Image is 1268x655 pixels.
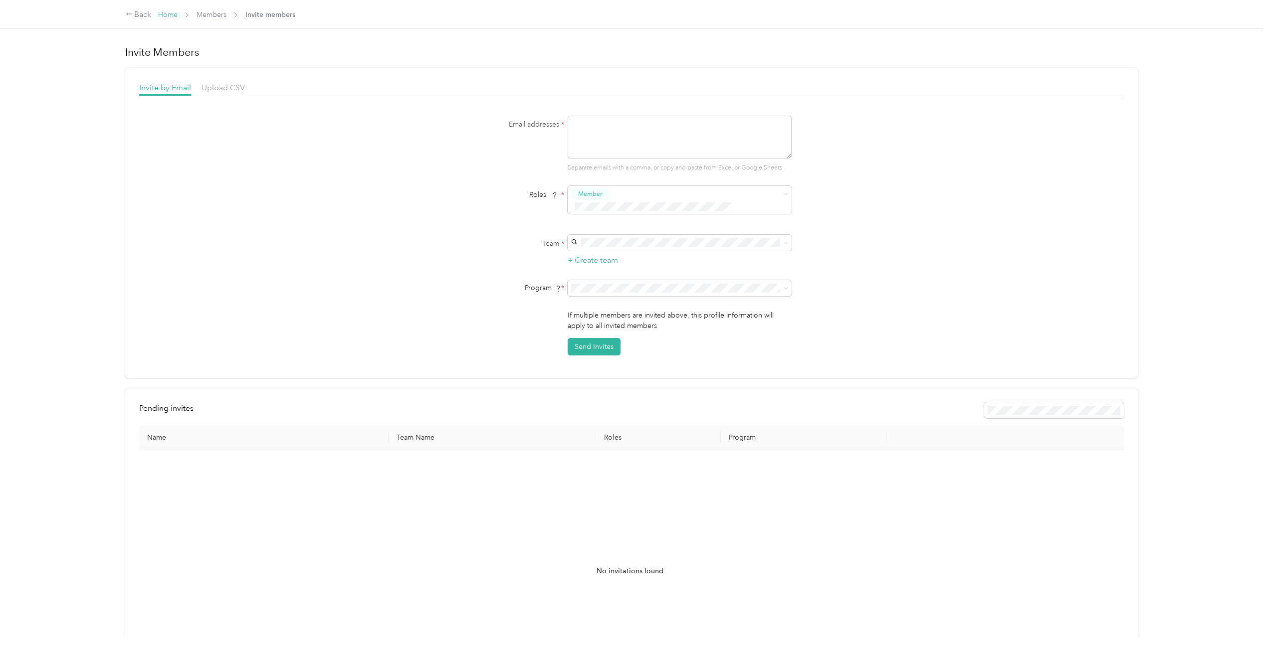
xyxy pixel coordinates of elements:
[439,238,564,249] label: Team
[578,189,602,198] span: Member
[139,402,201,418] div: left-menu
[721,425,887,450] th: Program
[389,425,596,450] th: Team Name
[126,9,152,21] div: Back
[984,402,1124,418] div: Resend all invitations
[1212,599,1268,655] iframe: Everlance-gr Chat Button Frame
[197,10,226,19] a: Members
[568,164,792,172] p: Separate emails with a comma, or copy and paste from Excel or Google Sheets.
[568,254,618,267] button: + Create team
[139,83,191,92] span: Invite by Email
[571,188,609,200] button: Member
[596,425,721,450] th: Roles
[568,310,792,331] p: If multiple members are invited above, this profile information will apply to all invited members
[158,10,178,19] a: Home
[439,283,564,293] div: Program
[245,9,295,20] span: Invite members
[439,119,564,130] label: Email addresses
[139,425,389,450] th: Name
[526,187,561,202] span: Roles
[568,338,621,355] button: Send Invites
[139,403,194,413] span: Pending invites
[139,402,1124,418] div: info-bar
[125,45,1138,59] h1: Invite Members
[597,566,663,577] span: No invitations found
[202,83,245,92] span: Upload CSV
